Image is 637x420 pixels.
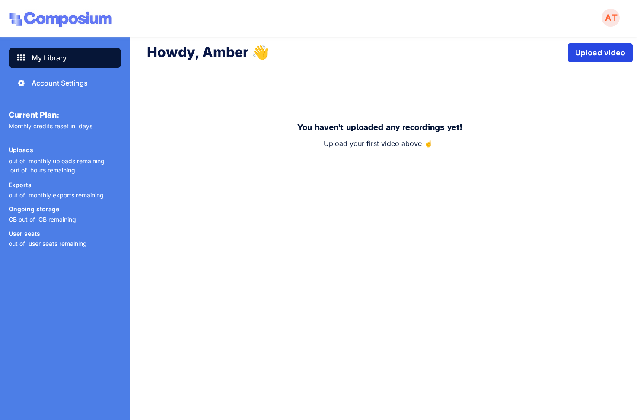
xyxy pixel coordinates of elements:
div: GB out of GB remaining [9,216,76,223]
h1: Howdy, Amber 👋 [147,43,568,63]
div: Monthly credits reset in days [9,123,121,140]
div: My Library [32,53,67,63]
h1: Current Plan: [9,111,121,119]
strong: You haven't uploaded any recordings yet! [297,122,462,133]
div: out of monthly uploads remaining out of hours remaining [9,156,105,175]
div: Exports [9,181,32,188]
div: Account Settings [32,78,88,88]
div: Ongoing storage [9,206,59,212]
div: Upload your first video above ☝️ [302,139,455,150]
button: Upload video [568,43,633,62]
div: Uploads [9,146,33,153]
div: A T [601,13,621,22]
img: Primary%20Logo%20%281%29.png [9,9,112,31]
div: out of user seats remaining [9,240,87,248]
div: User seats [9,230,40,237]
div: out of monthly exports remaining [9,192,104,199]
